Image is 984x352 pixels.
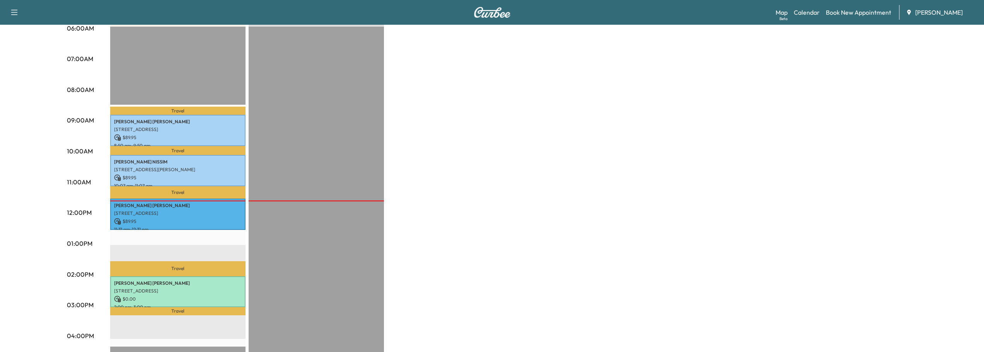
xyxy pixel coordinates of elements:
p: 03:00PM [67,300,94,309]
p: Travel [110,186,246,199]
span: [PERSON_NAME] [915,8,963,17]
p: 8:50 am - 9:50 am [114,143,242,149]
p: 11:31 am - 12:31 pm [114,226,242,233]
p: [STREET_ADDRESS] [114,126,242,133]
p: 04:00PM [67,331,94,340]
p: $ 89.95 [114,174,242,181]
p: $ 0.00 [114,296,242,303]
p: [STREET_ADDRESS] [114,288,242,294]
p: 06:00AM [67,24,94,33]
p: [PERSON_NAME] [PERSON_NAME] [114,119,242,125]
p: [PERSON_NAME] [PERSON_NAME] [114,202,242,209]
p: 10:07 am - 11:07 am [114,183,242,189]
p: Travel [110,307,246,315]
a: Book New Appointment [826,8,891,17]
p: 2:00 pm - 3:00 pm [114,304,242,310]
p: 12:00PM [67,208,92,217]
p: 02:00PM [67,270,94,279]
p: [PERSON_NAME] NISSIM [114,159,242,165]
p: Travel [110,107,246,115]
p: Travel [110,146,246,155]
a: MapBeta [776,8,788,17]
p: Travel [110,261,246,276]
p: 01:00PM [67,239,92,248]
p: 07:00AM [67,54,93,63]
p: [PERSON_NAME] [PERSON_NAME] [114,280,242,286]
p: 11:00AM [67,177,91,187]
p: [STREET_ADDRESS][PERSON_NAME] [114,167,242,173]
p: 10:00AM [67,146,93,156]
img: Curbee Logo [474,7,511,18]
p: 09:00AM [67,116,94,125]
a: Calendar [794,8,820,17]
p: 08:00AM [67,85,94,94]
p: [STREET_ADDRESS] [114,210,242,216]
p: $ 89.95 [114,218,242,225]
p: $ 89.95 [114,134,242,141]
div: Beta [779,16,788,22]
